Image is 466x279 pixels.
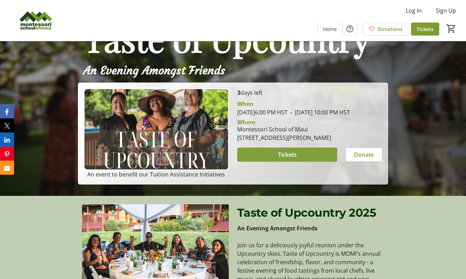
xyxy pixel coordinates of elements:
span: Taste of Upcountry [83,16,370,61]
div: Montessori School of Maui [237,125,331,134]
span: [DATE] 10:00 PM HST [288,108,350,116]
div: Where [237,119,255,125]
p: An event to benefit our Tuition Assistance Initiatives [84,170,229,179]
button: Cart [445,22,458,35]
button: Sign Up [430,5,462,16]
a: Home [317,23,342,36]
span: Tickets [278,150,297,159]
span: An Evening Amongst Friends [83,63,225,77]
button: Log In [400,5,427,16]
div: When [237,100,253,108]
span: Taste of Upcountry 2025 [237,206,376,219]
span: Log In [406,6,422,15]
button: Help [343,22,357,36]
img: Campaign CTA Media Photo [84,88,229,170]
div: [STREET_ADDRESS][PERSON_NAME] [237,134,331,142]
span: [DATE] 6:00 PM HST [237,108,288,116]
button: Tickets [237,148,337,162]
span: Donate [354,150,374,159]
span: Home [323,25,337,33]
span: Donations [378,25,403,33]
span: 3 [237,89,240,97]
span: Sign Up [436,6,456,15]
img: Montessori School of Maui's Logo [4,3,67,38]
a: Donations [363,23,408,36]
span: - [288,108,295,116]
span: Tickets [417,25,434,33]
strong: An Evening Amongst Friends [237,224,317,232]
a: Tickets [411,23,439,36]
p: days left [237,88,382,97]
button: Donate [346,148,382,162]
